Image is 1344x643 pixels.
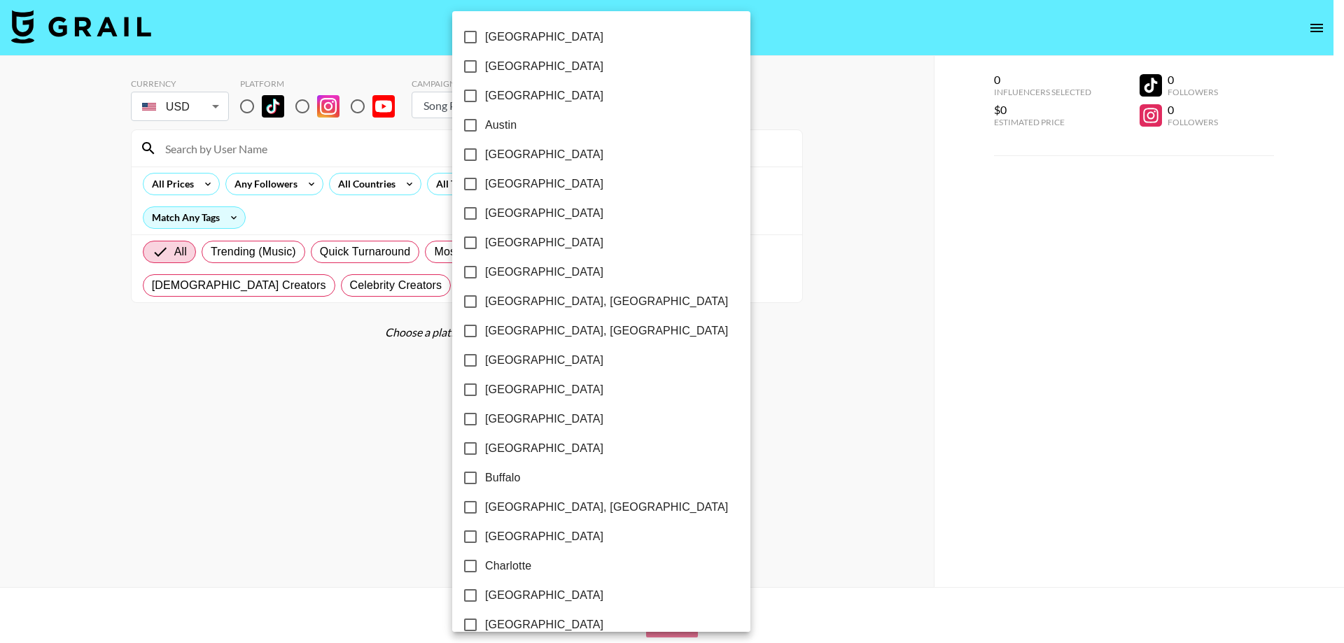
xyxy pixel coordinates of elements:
[485,29,603,45] span: [GEOGRAPHIC_DATA]
[485,234,603,251] span: [GEOGRAPHIC_DATA]
[485,264,603,281] span: [GEOGRAPHIC_DATA]
[485,117,517,134] span: Austin
[485,587,603,604] span: [GEOGRAPHIC_DATA]
[485,352,603,369] span: [GEOGRAPHIC_DATA]
[485,411,603,428] span: [GEOGRAPHIC_DATA]
[485,205,603,222] span: [GEOGRAPHIC_DATA]
[485,58,603,75] span: [GEOGRAPHIC_DATA]
[485,616,603,633] span: [GEOGRAPHIC_DATA]
[485,87,603,104] span: [GEOGRAPHIC_DATA]
[485,558,531,574] span: Charlotte
[485,440,603,457] span: [GEOGRAPHIC_DATA]
[485,469,521,486] span: Buffalo
[485,146,603,163] span: [GEOGRAPHIC_DATA]
[485,381,603,398] span: [GEOGRAPHIC_DATA]
[485,323,728,339] span: [GEOGRAPHIC_DATA], [GEOGRAPHIC_DATA]
[485,499,728,516] span: [GEOGRAPHIC_DATA], [GEOGRAPHIC_DATA]
[485,293,728,310] span: [GEOGRAPHIC_DATA], [GEOGRAPHIC_DATA]
[485,528,603,545] span: [GEOGRAPHIC_DATA]
[485,176,603,192] span: [GEOGRAPHIC_DATA]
